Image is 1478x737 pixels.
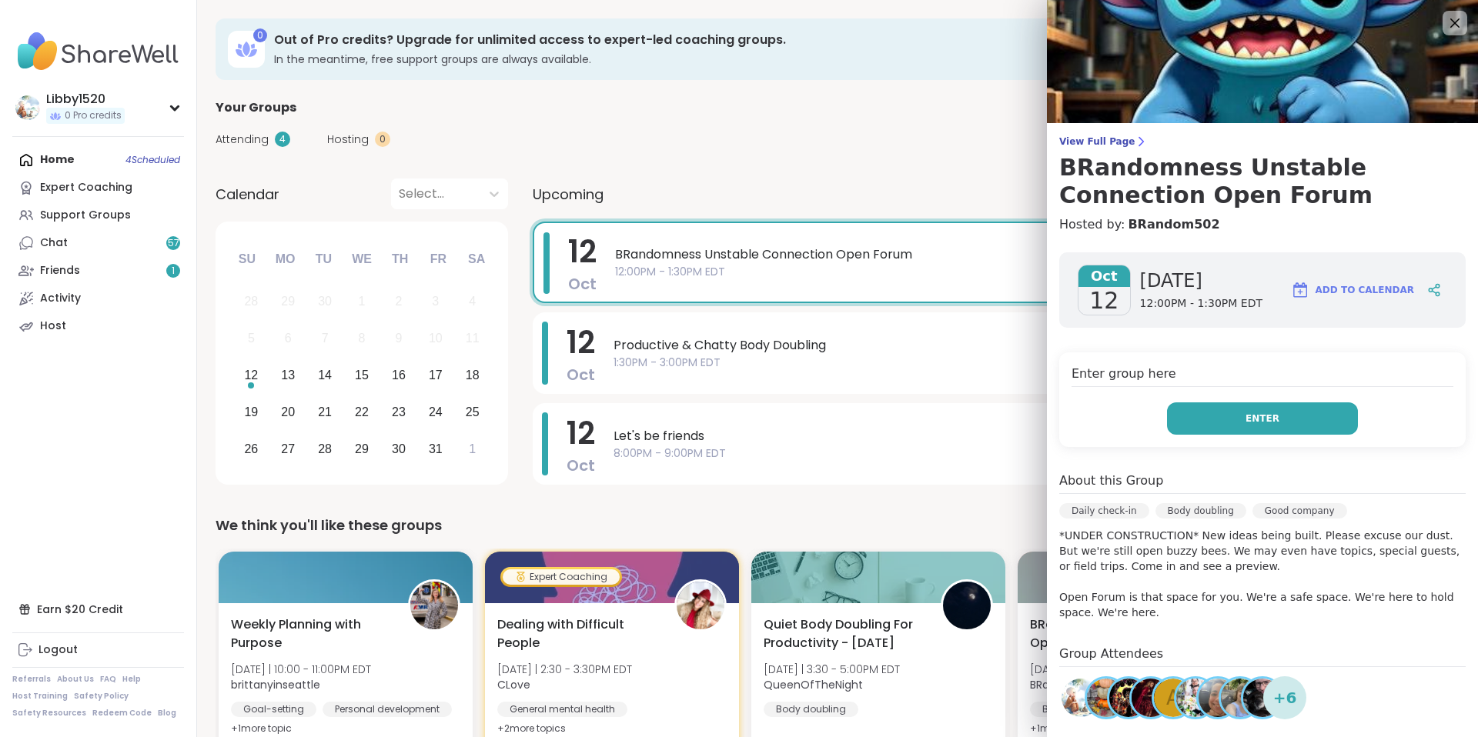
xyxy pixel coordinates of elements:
a: Friends1 [12,257,184,285]
div: 4 [469,291,476,312]
a: Safety Resources [12,708,86,719]
span: Quiet Body Doubling For Productivity - [DATE] [764,615,924,652]
div: Choose Friday, October 24th, 2025 [419,395,452,429]
b: BRandom502 [1030,677,1101,692]
div: Not available Thursday, October 2nd, 2025 [383,285,416,318]
div: Expert Coaching [40,180,132,195]
div: 9 [395,328,402,348]
span: Let's be friends [614,427,1432,445]
div: Choose Sunday, October 19th, 2025 [235,395,268,429]
img: ShareWell Nav Logo [12,25,184,78]
span: 12 [568,230,597,273]
div: Choose Monday, October 20th, 2025 [272,395,305,429]
div: Daily check-in [1059,503,1149,519]
div: 1 [359,291,366,312]
a: Support Groups [12,202,184,229]
span: 1:30PM - 3:00PM EDT [614,355,1432,371]
div: We think you'll like these groups [216,515,1460,536]
span: [DATE] | 3:30 - 5:00PM EDT [764,662,900,677]
a: Referrals [12,674,51,685]
div: Choose Saturday, October 18th, 2025 [456,359,489,392]
div: 0 [253,28,267,42]
span: Oct [1078,265,1130,287]
img: mrsperozek43 [1109,679,1148,717]
img: ShareWell Logomark [1291,281,1309,299]
img: brittanyinseattle [410,582,458,629]
div: 31 [429,439,443,459]
div: 20 [281,402,295,422]
span: Add to Calendar [1316,283,1414,297]
span: Enter [1246,412,1279,425]
div: Host [40,318,66,334]
div: 6 [285,328,292,348]
span: + 6 [1273,686,1297,709]
div: Choose Wednesday, October 29th, 2025 [346,432,379,465]
a: Host Training [12,691,68,702]
div: 28 [318,439,332,459]
div: Support Groups [40,208,131,223]
div: Sa [460,242,493,276]
div: Tu [306,242,340,276]
div: Choose Thursday, October 23rd, 2025 [383,395,416,429]
div: month 2025-10 [232,283,490,467]
div: Choose Tuesday, October 21st, 2025 [309,395,342,429]
div: Choose Wednesday, October 22nd, 2025 [346,395,379,429]
h4: Enter group here [1072,365,1453,387]
span: Productive & Chatty Body Doubling [614,336,1432,355]
div: Not available Sunday, October 5th, 2025 [235,322,268,355]
div: 7 [322,328,329,348]
div: Logout [38,642,78,658]
a: Expert Coaching [12,174,184,202]
div: Fr [421,242,455,276]
button: Add to Calendar [1284,272,1421,308]
a: Monica2025 [1196,676,1239,719]
button: Enter [1167,402,1358,435]
div: 21 [318,402,332,422]
span: Oct [568,273,597,295]
div: Expert Coaching [503,569,620,585]
b: CLove [497,677,530,692]
div: 15 [355,365,369,385]
div: 30 [318,291,332,312]
h3: BRandomness Unstable Connection Open Forum [1059,154,1466,209]
div: Not available Saturday, October 4th, 2025 [456,285,489,318]
div: Choose Sunday, October 12th, 2025 [235,359,268,392]
img: JollyJessie38 [1176,679,1215,717]
div: Not available Wednesday, October 8th, 2025 [346,322,379,355]
img: Laurie_Ru [1243,679,1282,717]
img: Monica2025 [1199,679,1237,717]
div: Not available Wednesday, October 1st, 2025 [346,285,379,318]
img: LynnLG [1221,679,1259,717]
img: Libby1520 [15,95,40,120]
div: 24 [429,402,443,422]
div: 4 [275,132,290,147]
div: Choose Friday, October 31st, 2025 [419,432,452,465]
div: Choose Friday, October 17th, 2025 [419,359,452,392]
div: 30 [392,439,406,459]
a: FAQ [100,674,116,685]
a: View Full PageBRandomness Unstable Connection Open Forum [1059,135,1466,209]
div: 11 [466,328,480,348]
span: 12 [1089,287,1119,315]
div: 17 [429,365,443,385]
div: 22 [355,402,369,422]
div: Choose Sunday, October 26th, 2025 [235,432,268,465]
div: Not available Sunday, September 28th, 2025 [235,285,268,318]
div: Th [383,242,417,276]
h4: Hosted by: [1059,215,1466,234]
div: 2 [395,291,402,312]
div: 1 [469,439,476,459]
div: Body doubling [764,702,858,717]
div: Not available Saturday, October 11th, 2025 [456,322,489,355]
div: Choose Saturday, November 1st, 2025 [456,432,489,465]
div: 25 [466,402,480,422]
span: Weekly Planning with Purpose [231,615,391,652]
div: Earn $20 Credit [12,595,184,623]
a: BRandom502 [1128,215,1219,234]
span: Attending [216,132,269,148]
div: 27 [281,439,295,459]
span: Dealing with Difficult People [497,615,657,652]
div: 5 [248,328,255,348]
a: HeatherCM24 [1085,676,1128,719]
div: 0 [375,132,390,147]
